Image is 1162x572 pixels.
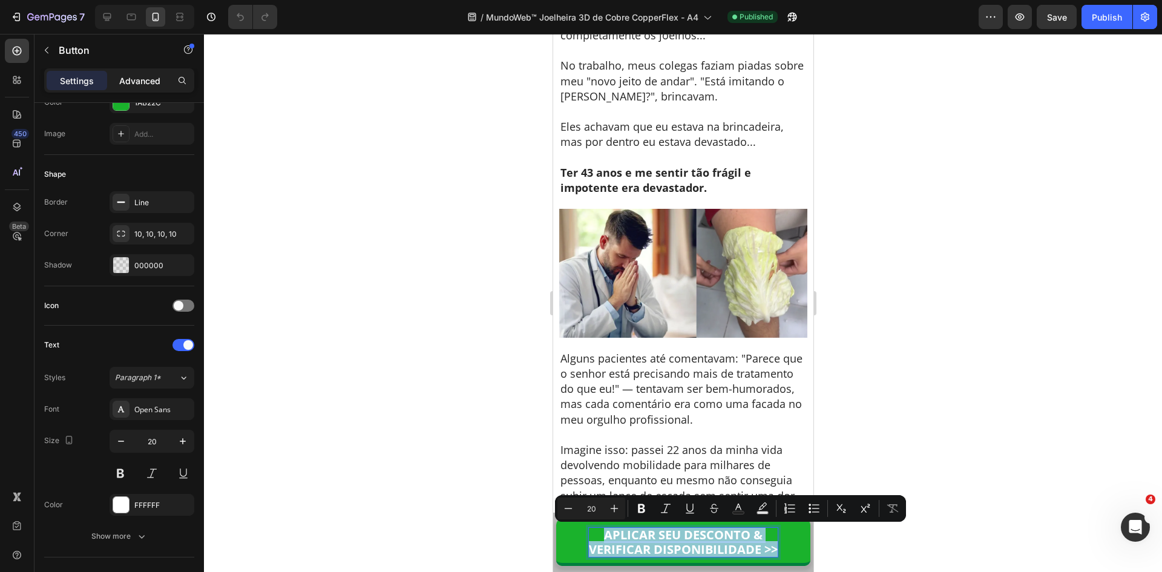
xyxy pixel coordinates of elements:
[44,404,59,415] div: Font
[5,5,90,29] button: 7
[44,300,59,311] div: Icon
[134,500,191,511] div: FFFFFF
[59,43,162,58] p: Button
[44,169,66,180] div: Shape
[134,404,191,415] div: Open Sans
[1146,495,1155,504] span: 4
[134,97,191,108] div: 1AB22C
[44,372,65,383] div: Styles
[119,74,160,87] p: Advanced
[228,5,277,29] div: Undo/Redo
[110,367,194,389] button: Paragraph 1*
[44,128,65,139] div: Image
[553,34,813,572] iframe: Design area
[555,495,906,522] div: Editor contextual toolbar
[1037,5,1077,29] button: Save
[1092,11,1122,24] div: Publish
[134,197,191,208] div: Line
[44,499,63,510] div: Color
[1121,513,1150,542] iframe: Intercom live chat
[1082,5,1132,29] button: Publish
[44,433,76,449] div: Size
[134,229,191,240] div: 10, 10, 10, 10
[44,525,194,547] button: Show more
[134,129,191,140] div: Add...
[134,260,191,271] div: 000000
[481,11,484,24] span: /
[91,530,148,542] div: Show more
[44,340,59,350] div: Text
[44,228,68,239] div: Corner
[9,222,29,231] div: Beta
[60,74,94,87] p: Settings
[740,12,773,22] span: Published
[44,260,72,271] div: Shadow
[79,10,85,24] p: 7
[115,372,161,383] span: Paragraph 1*
[44,197,68,208] div: Border
[1047,12,1067,22] span: Save
[11,129,29,139] div: 450
[486,11,698,24] span: MundoWeb™ Joelheira 3D de Cobre CopperFlex - A4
